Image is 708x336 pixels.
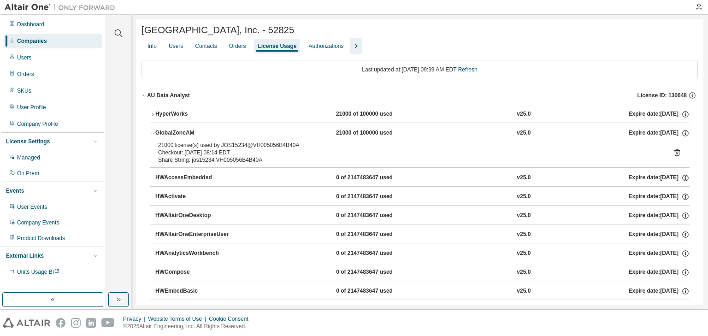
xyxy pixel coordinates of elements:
div: v25.0 [517,268,531,277]
div: Events [6,187,24,195]
div: Company Profile [17,120,58,128]
div: Privacy [123,315,148,323]
div: Website Terms of Use [148,315,209,323]
div: Companies [17,37,47,45]
p: © 2025 Altair Engineering, Inc. All Rights Reserved. [123,323,254,330]
button: GlobalZoneAM21000 of 100000 usedv25.0Expire date:[DATE] [150,123,690,143]
div: Contacts [195,42,217,50]
div: Expire date: [DATE] [629,249,690,258]
div: Checkout: [DATE] 08:14 EDT [158,149,659,156]
div: v25.0 [517,249,531,258]
button: HWActivate0 of 2147483647 usedv25.0Expire date:[DATE] [155,187,690,207]
button: HWAltairOneDesktop0 of 2147483647 usedv25.0Expire date:[DATE] [155,206,690,226]
div: Expire date: [DATE] [629,230,690,239]
div: Managed [17,154,40,161]
div: v25.0 [517,174,531,182]
img: instagram.svg [71,318,81,328]
button: HWAnalyticsWorkbench0 of 2147483647 usedv25.0Expire date:[DATE] [155,243,690,264]
button: HWAltairOneEnterpriseUser0 of 2147483647 usedv25.0Expire date:[DATE] [155,224,690,245]
div: v25.0 [517,287,531,295]
div: License Usage [258,42,296,50]
img: facebook.svg [56,318,65,328]
div: HyperWorks [155,110,238,118]
div: 0 of 2147483647 used [336,268,419,277]
div: Expire date: [DATE] [629,174,690,182]
span: [GEOGRAPHIC_DATA], Inc. - 52825 [142,25,294,35]
div: Users [169,42,183,50]
div: 0 of 2147483647 used [336,249,419,258]
div: Last updated at: [DATE] 09:39 AM EDT [142,60,698,79]
div: Company Events [17,219,59,226]
div: External Links [6,252,44,259]
div: On Prem [17,170,39,177]
div: Product Downloads [17,235,65,242]
div: HWAltairOneEnterpriseUser [155,230,238,239]
div: User Profile [17,104,46,111]
div: Authorizations [308,42,343,50]
div: GlobalZoneAM [155,129,238,137]
div: HWCompose [155,268,238,277]
div: Expire date: [DATE] [629,110,690,118]
div: v25.0 [517,230,531,239]
button: HWEmbedBasic0 of 2147483647 usedv25.0Expire date:[DATE] [155,281,690,301]
div: Expire date: [DATE] [629,193,690,201]
div: HWAnalyticsWorkbench [155,249,238,258]
div: v25.0 [517,212,531,220]
div: User Events [17,203,47,211]
div: v25.0 [517,129,531,137]
div: Share String: jos15234:VH005056B4B40A [158,156,659,164]
div: Expire date: [DATE] [629,212,690,220]
div: HWEmbedBasic [155,287,238,295]
div: Expire date: [DATE] [629,287,690,295]
div: Orders [17,71,34,78]
div: HWActivate [155,193,238,201]
div: Dashboard [17,21,44,28]
div: 21000 of 100000 used [336,129,419,137]
div: Orders [229,42,246,50]
div: Expire date: [DATE] [629,268,690,277]
div: 0 of 2147483647 used [336,174,419,182]
button: HyperWorks21000 of 100000 usedv25.0Expire date:[DATE] [150,104,690,124]
div: 0 of 2147483647 used [336,230,419,239]
img: linkedin.svg [86,318,96,328]
div: v25.0 [517,110,531,118]
button: HWCompose0 of 2147483647 usedv25.0Expire date:[DATE] [155,262,690,283]
div: HWAccessEmbedded [155,174,238,182]
div: AU Data Analyst [147,92,190,99]
button: HWEmbedCodeGen0 of 2147483647 usedv25.0Expire date:[DATE] [155,300,690,320]
div: License Settings [6,138,50,145]
div: 21000 of 100000 used [336,110,419,118]
div: Info [147,42,157,50]
div: Expire date: [DATE] [629,129,690,137]
a: Refresh [458,66,478,73]
span: License ID: 130648 [637,92,687,99]
img: Altair One [5,3,120,12]
button: AU Data AnalystLicense ID: 130648 [142,85,698,106]
div: 0 of 2147483647 used [336,287,419,295]
div: Users [17,54,31,61]
img: youtube.svg [101,318,115,328]
div: HWAltairOneDesktop [155,212,238,220]
div: 21000 license(s) used by JOS15234@VH005056B4B40A [158,141,659,149]
span: Units Usage BI [17,269,59,275]
div: v25.0 [517,193,531,201]
div: 0 of 2147483647 used [336,212,419,220]
button: HWAccessEmbedded0 of 2147483647 usedv25.0Expire date:[DATE] [155,168,690,188]
div: SKUs [17,87,31,94]
div: 0 of 2147483647 used [336,193,419,201]
div: Cookie Consent [209,315,254,323]
img: altair_logo.svg [3,318,50,328]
